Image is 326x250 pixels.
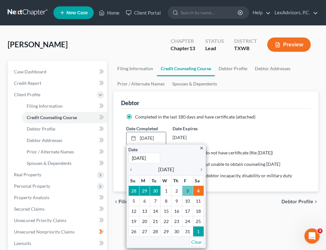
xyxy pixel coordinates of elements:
a: Case Dashboard [9,66,107,78]
span: Exigent circumstances - requested but unable to obtain counseling [DATE] [135,161,280,167]
span: Filing Information [27,103,63,109]
th: Sa [193,175,204,186]
span: Spouses & Dependents [27,160,71,166]
td: 15 [161,206,172,216]
td: 30 [150,186,161,196]
a: Debtor Profile [22,123,107,135]
a: Credit Counseling Course [157,61,215,76]
a: Credit Report [9,78,107,89]
a: Lawsuits [9,238,107,249]
a: Spouses & Dependents [168,76,221,91]
i: close [199,146,204,151]
td: 25 [193,216,204,226]
a: Spouses & Dependents [22,158,107,169]
a: Debtor Profile [215,61,251,76]
td: 5 [128,196,139,206]
a: Client Portal [123,7,164,18]
td: 23 [172,216,182,226]
span: Unsecured Nonpriority Claims [14,229,75,234]
span: Unsecured Priority Claims [14,218,66,223]
a: chevron_left [128,166,137,173]
td: 19 [128,216,139,226]
a: LexAdvisors, P.C. [271,7,318,18]
iframe: Intercom live chat [304,228,320,244]
span: Prior / Alternate Names [27,149,74,154]
td: 1 [161,186,172,196]
span: Personal Property [14,183,50,189]
a: Debtor Addresses [251,61,294,76]
a: Prior / Alternate Names [22,146,107,158]
td: 4 [193,186,204,196]
td: 13 [139,206,150,216]
label: Date [128,146,138,153]
div: Debtor [121,99,139,107]
span: Counseling not required because of debtor incapacity, disability or military duty [135,173,292,178]
span: Lawsuits [14,240,31,246]
div: Lead [205,45,224,52]
input: 1/1/2013 [128,153,160,163]
th: Th [172,175,182,186]
span: New Case [66,10,88,15]
span: Client Profile [14,92,40,97]
span: Debtor Addresses [27,138,62,143]
span: Secured Claims [14,206,44,212]
td: 14 [150,206,161,216]
td: 27 [139,226,150,236]
a: Clear [190,238,204,246]
th: Tu [150,175,161,186]
div: Chapter [171,37,195,45]
label: Date Expires [173,125,213,132]
td: 2 [172,186,182,196]
td: 17 [182,206,193,216]
td: 26 [128,226,139,236]
th: Su [128,175,139,186]
a: Debtor Addresses [22,135,107,146]
th: M [139,175,150,186]
a: [DATE] [126,132,166,144]
a: Secured Claims [9,203,107,215]
a: Unsecured Priority Claims [9,215,107,226]
div: District [234,37,257,45]
a: Help [249,7,271,18]
div: [DATE] [173,132,213,143]
td: 18 [193,206,204,216]
td: 9 [172,196,182,206]
i: chevron_left [113,199,119,204]
span: Property Analysis [14,195,49,200]
a: Filing Information [22,100,107,112]
span: 13 [189,45,195,51]
div: Chapter [171,45,195,52]
span: Real Property [14,172,41,177]
button: Debtor Profile chevron_right [282,199,318,204]
input: Search by name... [180,7,239,18]
div: Status [205,37,224,45]
th: F [182,175,193,186]
span: 3 [317,228,323,233]
td: 20 [139,216,150,226]
td: 31 [182,226,193,236]
td: 28 [150,226,161,236]
td: 21 [150,216,161,226]
button: Preview [267,37,311,52]
i: chevron_right [313,199,318,204]
a: Home [96,7,123,18]
td: 6 [139,196,150,206]
a: Property Analysis [9,192,107,203]
i: chevron_left [128,167,137,172]
label: Date Completed [126,125,158,132]
a: close [199,144,204,152]
i: chevron_right [196,167,204,172]
div: TXWB [234,45,257,52]
a: Filing Information [113,61,157,76]
td: 1 [193,226,204,236]
span: Credit Counseling Course [27,115,77,120]
span: Debtor Profile [27,126,55,132]
td: 22 [161,216,172,226]
span: [DATE] [158,166,174,173]
span: Credit Report [14,80,41,86]
td: 30 [172,226,182,236]
span: Completed in the last 180 days and have certificate (attached) [135,114,255,119]
td: 8 [161,196,172,206]
td: 28 [128,186,139,196]
span: Case Dashboard [14,69,46,74]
